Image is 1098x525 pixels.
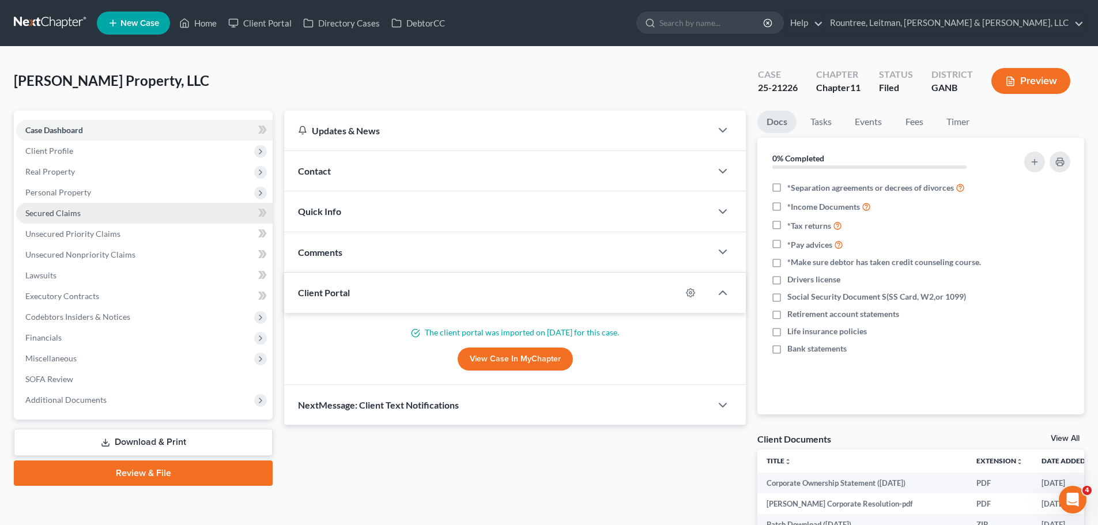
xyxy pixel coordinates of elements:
button: Preview [991,68,1070,94]
span: Drivers license [787,274,840,285]
span: New Case [120,19,159,28]
div: GANB [931,81,973,95]
a: Download & Print [14,429,273,456]
span: SOFA Review [25,374,73,384]
a: Help [784,13,823,33]
span: Codebtors Insiders & Notices [25,312,130,322]
a: Unsecured Priority Claims [16,224,273,244]
span: Unsecured Priority Claims [25,229,120,239]
a: Secured Claims [16,203,273,224]
span: *Pay advices [787,239,832,251]
a: Events [846,111,891,133]
td: PDF [967,473,1032,493]
a: Titleunfold_more [767,456,791,465]
span: Contact [298,165,331,176]
span: *Make sure debtor has taken credit counseling course. [787,256,981,268]
a: Home [173,13,222,33]
a: Case Dashboard [16,120,273,141]
span: Quick Info [298,206,341,217]
a: Timer [937,111,979,133]
a: Lawsuits [16,265,273,286]
span: Additional Documents [25,395,107,405]
a: Tasks [801,111,841,133]
a: DebtorCC [386,13,451,33]
a: Review & File [14,460,273,486]
a: View All [1051,435,1080,443]
span: *Tax returns [787,220,831,232]
div: Client Documents [757,433,831,445]
div: District [931,68,973,81]
a: Unsecured Nonpriority Claims [16,244,273,265]
div: Status [879,68,913,81]
iframe: Intercom live chat [1059,486,1086,513]
div: Filed [879,81,913,95]
span: Personal Property [25,187,91,197]
span: Financials [25,333,62,342]
a: Docs [757,111,797,133]
span: *Income Documents [787,201,860,213]
span: Case Dashboard [25,125,83,135]
span: Real Property [25,167,75,176]
span: Executory Contracts [25,291,99,301]
a: Directory Cases [297,13,386,33]
i: unfold_more [784,458,791,465]
div: Case [758,68,798,81]
span: 4 [1082,486,1092,495]
i: unfold_more [1016,458,1023,465]
a: Client Portal [222,13,297,33]
div: 25-21226 [758,81,798,95]
a: Executory Contracts [16,286,273,307]
span: *Separation agreements or decrees of divorces [787,182,954,194]
strong: 0% Completed [772,153,824,163]
td: Corporate Ownership Statement ([DATE]) [757,473,967,493]
span: Unsecured Nonpriority Claims [25,250,135,259]
input: Search by name... [659,12,765,33]
a: Extensionunfold_more [976,456,1023,465]
span: Client Portal [298,287,350,298]
a: Date Added expand_more [1042,456,1093,465]
a: View Case in MyChapter [458,348,573,371]
span: Secured Claims [25,208,81,218]
span: Comments [298,247,342,258]
p: The client portal was imported on [DATE] for this case. [298,327,732,338]
div: Chapter [816,81,861,95]
span: Lawsuits [25,270,56,280]
a: Fees [896,111,933,133]
span: Bank statements [787,343,847,354]
a: Rountree, Leitman, [PERSON_NAME] & [PERSON_NAME], LLC [824,13,1084,33]
span: Social Security Document S(SS Card, W2,or 1099) [787,291,966,303]
div: Updates & News [298,124,697,137]
span: 11 [850,82,861,93]
span: NextMessage: Client Text Notifications [298,399,459,410]
a: SOFA Review [16,369,273,390]
span: Client Profile [25,146,73,156]
span: Life insurance policies [787,326,867,337]
span: Retirement account statements [787,308,899,320]
td: [PERSON_NAME] Corporate Resolution-pdf [757,493,967,514]
span: Miscellaneous [25,353,77,363]
div: Chapter [816,68,861,81]
span: [PERSON_NAME] Property, LLC [14,72,209,89]
td: PDF [967,493,1032,514]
